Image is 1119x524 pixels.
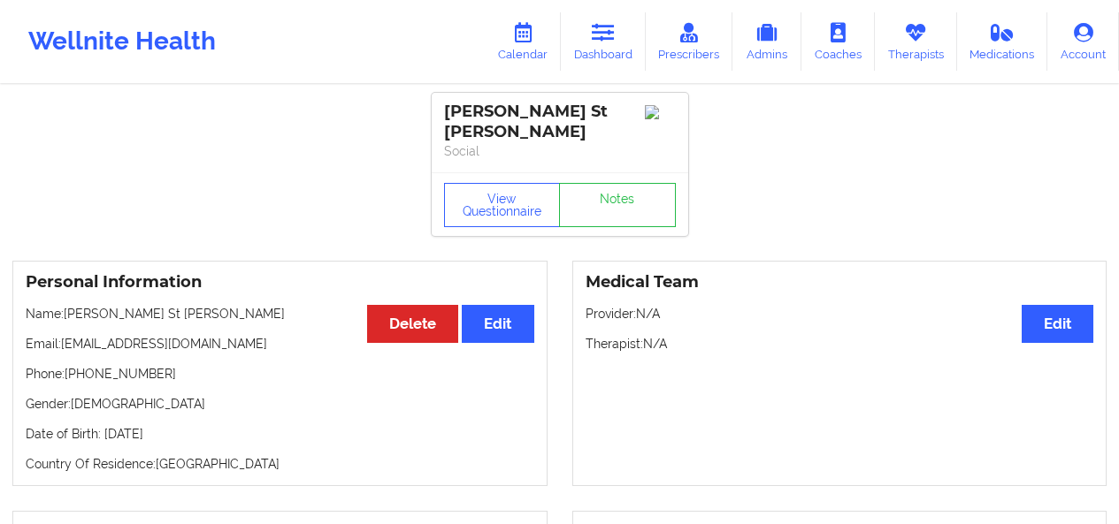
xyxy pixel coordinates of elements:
p: Phone: [PHONE_NUMBER] [26,365,534,383]
p: Social [444,142,676,160]
button: Delete [367,305,458,343]
p: Name: [PERSON_NAME] St [PERSON_NAME] [26,305,534,323]
p: Provider: N/A [586,305,1094,323]
a: Coaches [801,12,875,71]
a: Therapists [875,12,957,71]
p: Date of Birth: [DATE] [26,425,534,443]
p: Therapist: N/A [586,335,1094,353]
a: Medications [957,12,1048,71]
div: [PERSON_NAME] St [PERSON_NAME] [444,102,676,142]
a: Dashboard [561,12,646,71]
a: Admins [732,12,801,71]
button: View Questionnaire [444,183,561,227]
p: Gender: [DEMOGRAPHIC_DATA] [26,395,534,413]
button: Edit [1022,305,1093,343]
h3: Personal Information [26,272,534,292]
a: Prescribers [646,12,733,71]
p: Email: [EMAIL_ADDRESS][DOMAIN_NAME] [26,335,534,353]
a: Notes [559,183,676,227]
a: Account [1047,12,1119,71]
a: Calendar [485,12,561,71]
button: Edit [462,305,533,343]
p: Country Of Residence: [GEOGRAPHIC_DATA] [26,455,534,473]
h3: Medical Team [586,272,1094,292]
img: Image%2Fplaceholer-image.png [645,105,676,119]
